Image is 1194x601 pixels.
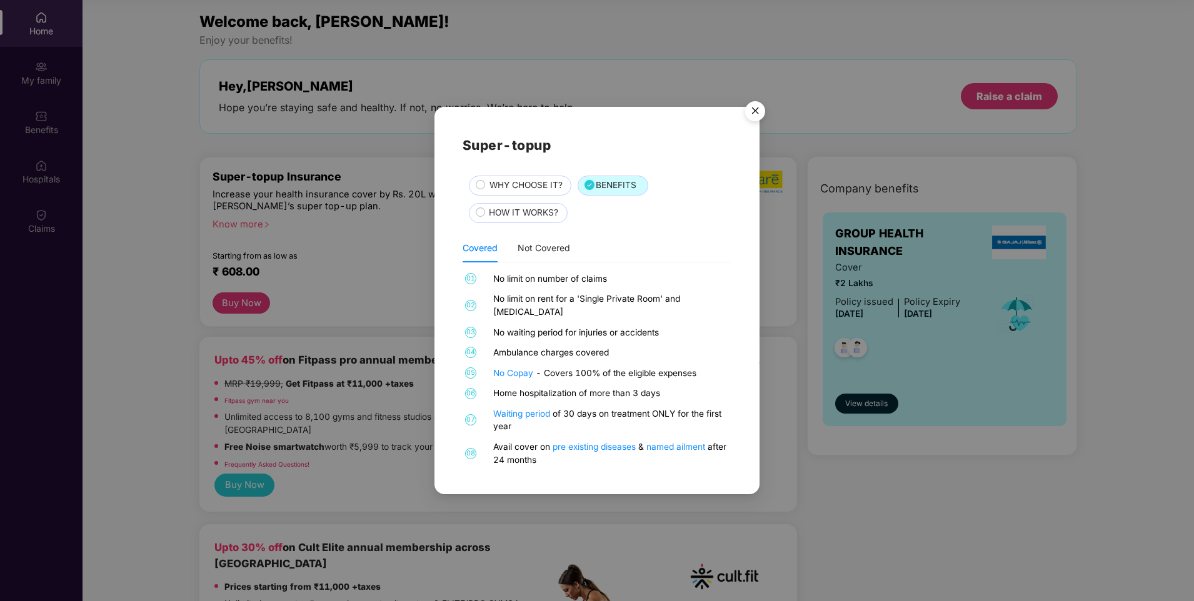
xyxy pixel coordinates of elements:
[465,273,476,284] span: 01
[553,442,638,452] a: pre existing diseases
[596,179,636,192] span: BENEFITS
[493,440,729,466] div: Avail cover on & after 24 months
[465,300,476,311] span: 02
[463,135,731,156] h2: Super-topup
[465,327,476,338] span: 03
[465,367,476,379] span: 05
[465,414,476,425] span: 07
[493,326,729,339] div: No waiting period for injuries or accidents
[493,387,729,400] div: Home hospitalization of more than 3 days
[489,206,558,220] span: HOW IT WORKS?
[465,388,476,399] span: 06
[493,367,729,380] div: - Covers 100% of the eligible expenses
[465,347,476,358] span: 04
[646,442,708,452] a: named ailment
[493,409,553,419] a: Waiting period
[463,241,498,255] div: Covered
[465,448,476,459] span: 08
[518,241,570,255] div: Not Covered
[489,179,563,192] span: WHY CHOOSE IT?
[493,272,729,286] div: No limit on number of claims
[493,292,729,318] div: No limit on rent for a 'Single Private Room' and [MEDICAL_DATA]
[493,368,536,378] a: No Copay
[493,346,729,359] div: Ambulance charges covered
[738,96,773,131] img: svg+xml;base64,PHN2ZyB4bWxucz0iaHR0cDovL3d3dy53My5vcmcvMjAwMC9zdmciIHdpZHRoPSI1NiIgaGVpZ2h0PSI1Ni...
[493,407,729,433] div: of 30 days on treatment ONLY for the first year
[738,95,771,129] button: Close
